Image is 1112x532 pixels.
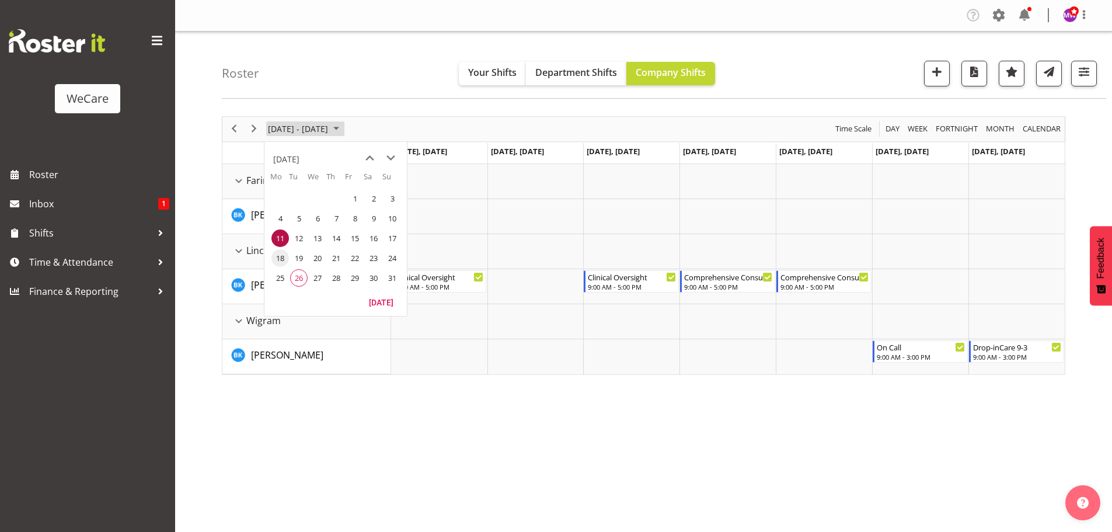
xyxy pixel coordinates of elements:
[309,249,326,267] span: Wednesday, August 20, 2025
[780,271,869,283] div: Comprehensive Consult
[246,314,281,328] span: Wigram
[780,282,869,291] div: 9:00 AM - 5:00 PM
[222,339,391,374] td: Brian Ko resource
[309,269,326,287] span: Wednesday, August 27, 2025
[226,121,242,136] button: Previous
[365,190,382,207] span: Saturday, August 2, 2025
[222,304,391,339] td: Wigram resource
[535,66,617,79] span: Department Shifts
[224,117,244,141] div: previous period
[877,341,965,353] div: On Call
[222,67,259,80] h4: Roster
[468,66,517,79] span: Your Shifts
[29,166,169,183] span: Roster
[884,121,901,136] span: Day
[29,224,152,242] span: Shifts
[271,249,289,267] span: Monday, August 18, 2025
[384,190,401,207] span: Sunday, August 3, 2025
[270,228,289,248] td: Monday, August 11, 2025
[327,210,345,227] span: Thursday, August 7, 2025
[683,146,736,157] span: [DATE], [DATE]
[273,148,299,171] div: title
[29,253,152,271] span: Time & Attendance
[246,173,291,187] span: Faringdon
[684,282,772,291] div: 9:00 AM - 5:00 PM
[251,278,323,292] a: [PERSON_NAME]
[271,230,289,247] span: Monday, August 11, 2025
[934,121,980,136] button: Fortnight
[364,171,382,189] th: Sa
[884,121,902,136] button: Timeline Day
[29,195,158,213] span: Inbox
[1036,61,1062,86] button: Send a list of all shifts for the selected filtered period to all rostered employees.
[326,171,345,189] th: Th
[309,210,326,227] span: Wednesday, August 6, 2025
[345,171,364,189] th: Fr
[776,270,872,293] div: Brian Ko"s event - Comprehensive Consult Begin From Friday, August 15, 2025 at 9:00:00 AM GMT+12:...
[973,341,1061,353] div: Drop-inCare 9-3
[270,171,289,189] th: Mo
[290,210,308,227] span: Tuesday, August 5, 2025
[327,269,345,287] span: Thursday, August 28, 2025
[684,271,772,283] div: Comprehensive Consult
[1071,61,1097,86] button: Filter Shifts
[984,121,1017,136] button: Timeline Month
[588,282,676,291] div: 9:00 AM - 5:00 PM
[290,230,308,247] span: Tuesday, August 12, 2025
[266,121,344,136] button: August 2025
[346,210,364,227] span: Friday, August 8, 2025
[396,271,484,283] div: Clinical Oversight
[246,244,278,258] span: Lincoln
[382,171,401,189] th: Su
[365,210,382,227] span: Saturday, August 9, 2025
[779,146,832,157] span: [DATE], [DATE]
[1096,238,1106,279] span: Feedback
[935,121,979,136] span: Fortnight
[251,208,323,221] span: [PERSON_NAME]
[834,121,873,136] span: Time Scale
[346,269,364,287] span: Friday, August 29, 2025
[587,146,640,157] span: [DATE], [DATE]
[459,62,526,85] button: Your Shifts
[267,121,329,136] span: [DATE] - [DATE]
[359,148,380,169] button: previous month
[588,271,676,283] div: Clinical Oversight
[251,208,323,222] a: [PERSON_NAME]
[491,146,544,157] span: [DATE], [DATE]
[246,121,262,136] button: Next
[526,62,626,85] button: Department Shifts
[244,117,264,141] div: next period
[308,171,326,189] th: We
[394,146,447,157] span: [DATE], [DATE]
[985,121,1016,136] span: Month
[1090,226,1112,305] button: Feedback - Show survey
[346,230,364,247] span: Friday, August 15, 2025
[906,121,930,136] button: Timeline Week
[251,348,323,362] a: [PERSON_NAME]
[290,269,308,287] span: Tuesday, August 26, 2025
[969,340,1064,363] div: Brian Ko"s event - Drop-inCare 9-3 Begin From Sunday, August 17, 2025 at 9:00:00 AM GMT+12:00 End...
[222,234,391,269] td: Lincoln resource
[290,249,308,267] span: Tuesday, August 19, 2025
[1021,121,1063,136] button: Month
[384,269,401,287] span: Sunday, August 31, 2025
[380,148,401,169] button: next month
[222,116,1065,375] div: Timeline Week of August 11, 2025
[961,61,987,86] button: Download a PDF of the roster according to the set date range.
[1077,497,1089,509] img: help-xxl-2.png
[384,230,401,247] span: Sunday, August 17, 2025
[876,146,929,157] span: [DATE], [DATE]
[327,249,345,267] span: Thursday, August 21, 2025
[396,282,484,291] div: 9:00 AM - 5:00 PM
[222,199,391,234] td: Brian Ko resource
[877,352,965,361] div: 9:00 AM - 3:00 PM
[680,270,775,293] div: Brian Ko"s event - Comprehensive Consult Begin From Thursday, August 14, 2025 at 9:00:00 AM GMT+1...
[365,230,382,247] span: Saturday, August 16, 2025
[365,269,382,287] span: Saturday, August 30, 2025
[384,210,401,227] span: Sunday, August 10, 2025
[391,164,1065,374] table: Timeline Week of August 11, 2025
[346,249,364,267] span: Friday, August 22, 2025
[251,279,323,291] span: [PERSON_NAME]
[289,171,308,189] th: Tu
[327,230,345,247] span: Thursday, August 14, 2025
